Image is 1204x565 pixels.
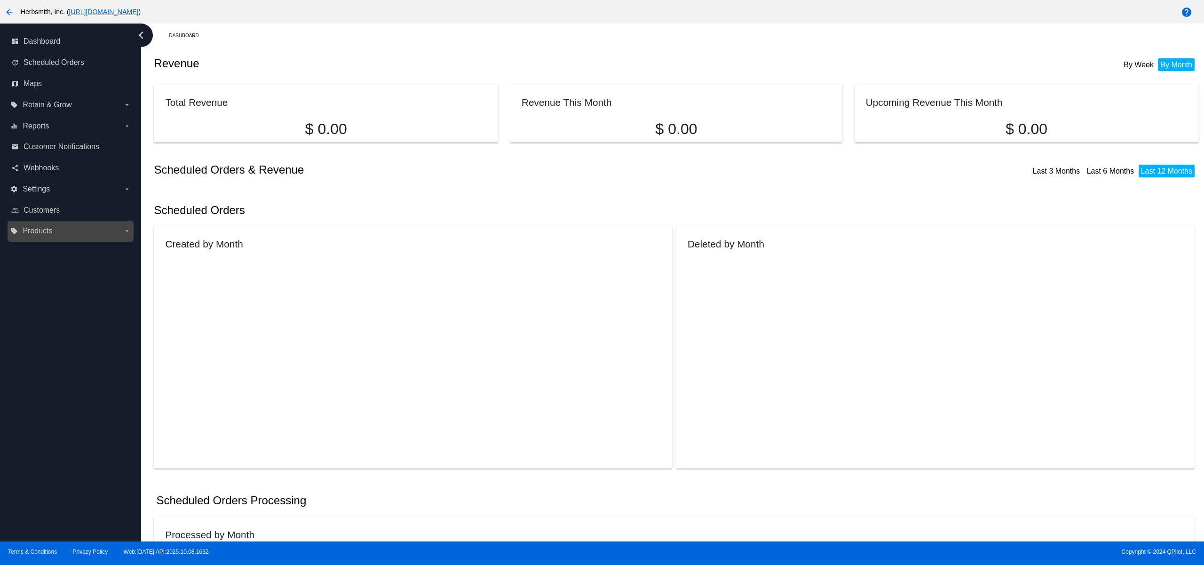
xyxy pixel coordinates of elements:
span: Settings [23,185,50,193]
span: Copyright © 2024 QPilot, LLC [610,549,1196,555]
span: Scheduled Orders [24,58,84,67]
p: $ 0.00 [866,120,1188,138]
i: arrow_drop_down [123,185,131,193]
i: arrow_drop_down [123,227,131,235]
span: Webhooks [24,164,59,172]
i: settings [10,185,18,193]
i: chevron_left [134,28,149,43]
a: [URL][DOMAIN_NAME] [69,8,139,16]
i: arrow_drop_down [123,101,131,109]
mat-icon: help [1181,7,1192,18]
h2: Created by Month [165,239,243,249]
h2: Total Revenue [165,97,228,108]
i: email [11,143,19,151]
a: Terms & Conditions [8,549,57,555]
i: update [11,59,19,66]
mat-icon: arrow_back [4,7,15,18]
h2: Revenue This Month [522,97,612,108]
a: share Webhooks [11,160,131,175]
i: dashboard [11,38,19,45]
p: $ 0.00 [165,120,487,138]
i: local_offer [10,101,18,109]
span: Herbsmith, Inc. ( ) [21,8,141,16]
span: Products [23,227,52,235]
span: Retain & Grow [23,101,71,109]
a: Last 12 Months [1141,167,1192,175]
span: Dashboard [24,37,60,46]
h2: Scheduled Orders [154,204,676,217]
i: share [11,164,19,172]
h2: Scheduled Orders Processing [156,494,306,507]
i: local_offer [10,227,18,235]
a: Dashboard [169,28,207,43]
a: Web:[DATE] API:2025.10.08.1632 [124,549,209,555]
span: Reports [23,122,49,130]
a: dashboard Dashboard [11,34,131,49]
li: By Week [1121,58,1156,71]
a: Privacy Policy [73,549,108,555]
i: map [11,80,19,88]
h2: Scheduled Orders & Revenue [154,163,676,176]
h2: Processed by Month [165,529,254,540]
i: arrow_drop_down [123,122,131,130]
a: update Scheduled Orders [11,55,131,70]
p: $ 0.00 [522,120,831,138]
span: Maps [24,80,42,88]
a: Last 3 Months [1033,167,1080,175]
h2: Revenue [154,57,676,70]
li: By Month [1158,58,1195,71]
h2: Deleted by Month [688,239,764,249]
span: Customers [24,206,60,215]
h2: Upcoming Revenue This Month [866,97,1003,108]
a: people_outline Customers [11,203,131,218]
i: equalizer [10,122,18,130]
a: email Customer Notifications [11,139,131,154]
a: Last 6 Months [1087,167,1134,175]
a: map Maps [11,76,131,91]
span: Customer Notifications [24,143,99,151]
i: people_outline [11,207,19,214]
